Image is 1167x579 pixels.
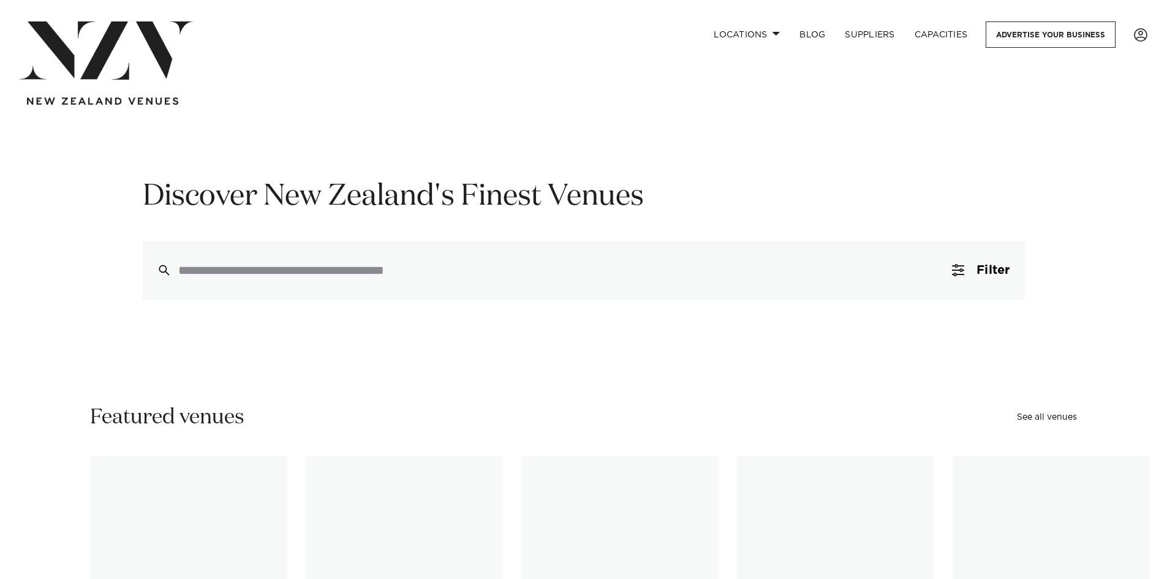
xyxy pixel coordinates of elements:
[790,21,835,48] a: BLOG
[986,21,1116,48] a: Advertise your business
[976,264,1010,276] span: Filter
[704,21,790,48] a: Locations
[937,241,1024,300] button: Filter
[20,21,193,80] img: nzv-logo.png
[143,178,1025,216] h1: Discover New Zealand's Finest Venues
[835,21,904,48] a: SUPPLIERS
[90,404,244,431] h2: Featured venues
[27,97,178,105] img: new-zealand-venues-text.png
[1017,413,1077,422] a: See all venues
[905,21,978,48] a: Capacities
